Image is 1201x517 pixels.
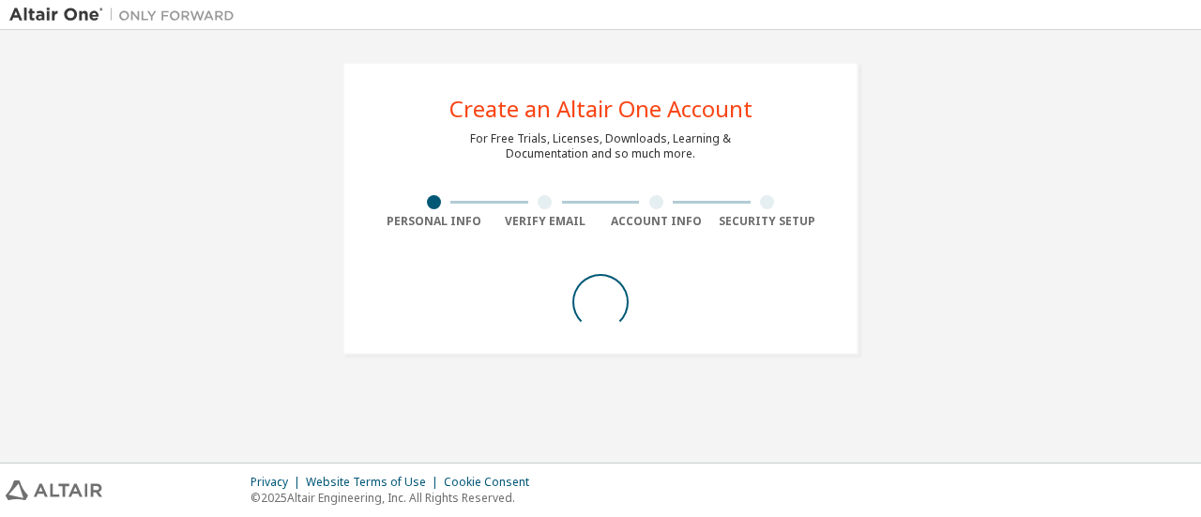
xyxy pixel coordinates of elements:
[306,475,444,490] div: Website Terms of Use
[444,475,540,490] div: Cookie Consent
[712,214,824,229] div: Security Setup
[470,131,731,161] div: For Free Trials, Licenses, Downloads, Learning & Documentation and so much more.
[449,98,753,120] div: Create an Altair One Account
[6,480,102,500] img: altair_logo.svg
[9,6,244,24] img: Altair One
[600,214,712,229] div: Account Info
[251,475,306,490] div: Privacy
[251,490,540,506] p: © 2025 Altair Engineering, Inc. All Rights Reserved.
[378,214,490,229] div: Personal Info
[490,214,601,229] div: Verify Email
